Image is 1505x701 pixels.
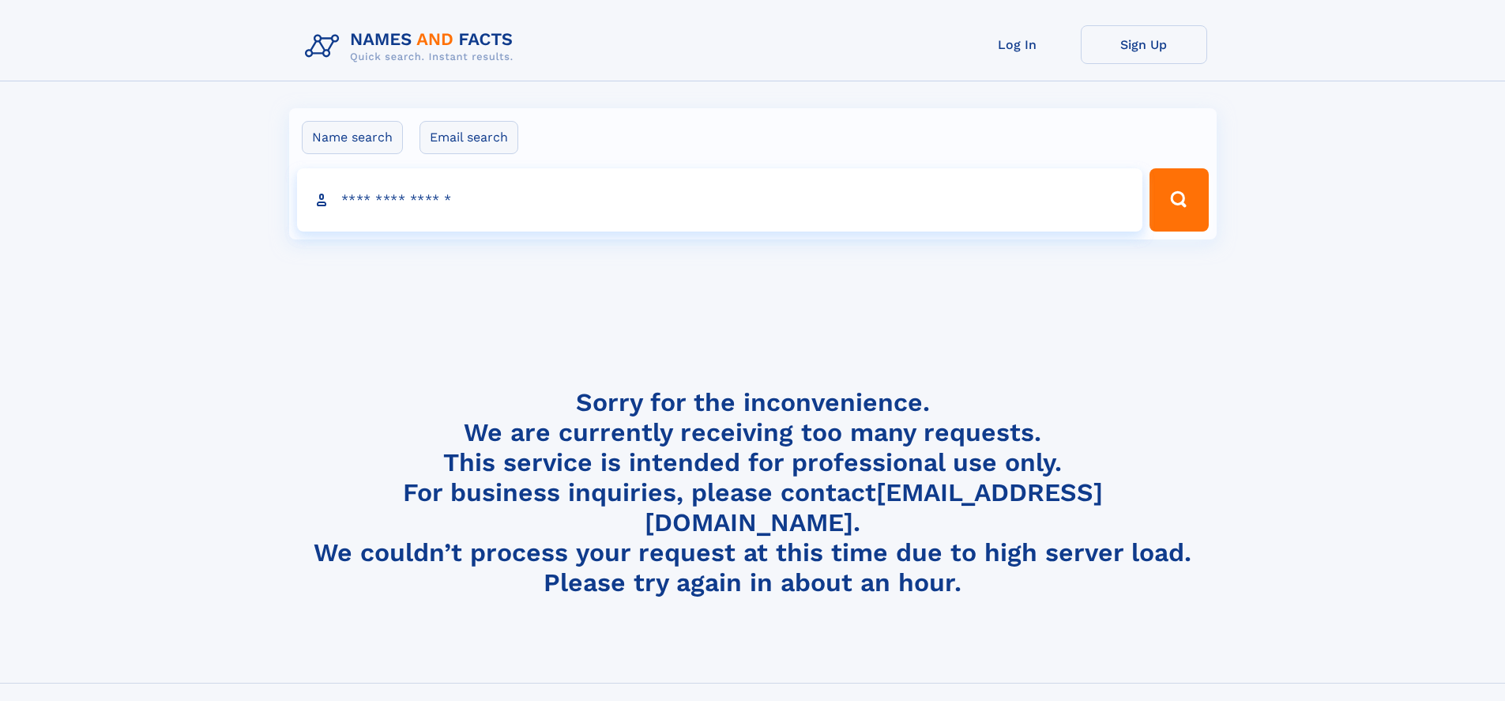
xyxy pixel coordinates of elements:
[297,168,1143,232] input: search input
[299,387,1207,598] h4: Sorry for the inconvenience. We are currently receiving too many requests. This service is intend...
[1149,168,1208,232] button: Search Button
[302,121,403,154] label: Name search
[420,121,518,154] label: Email search
[645,477,1103,537] a: [EMAIL_ADDRESS][DOMAIN_NAME]
[954,25,1081,64] a: Log In
[299,25,526,68] img: Logo Names and Facts
[1081,25,1207,64] a: Sign Up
